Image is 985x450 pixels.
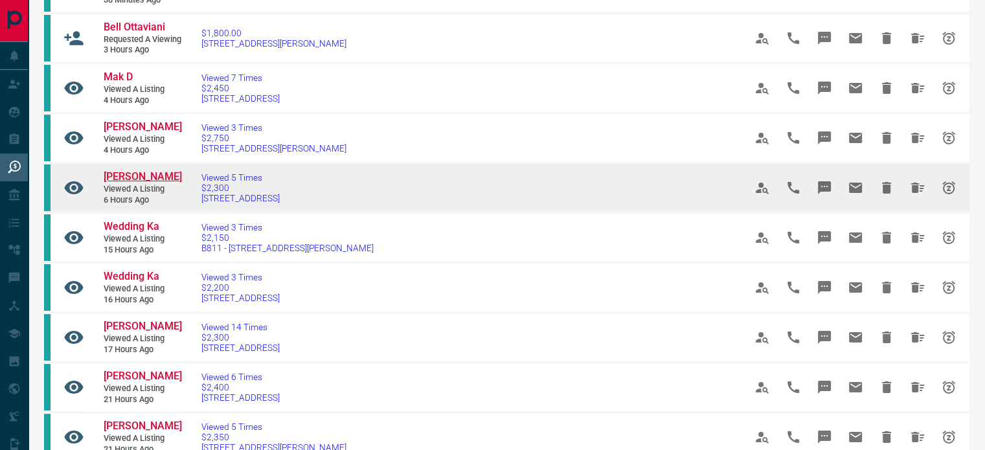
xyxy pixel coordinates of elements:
span: Snooze [933,272,964,303]
a: Mak D [104,71,181,84]
span: Hide All from Wedding Ka [902,222,933,253]
span: Call [778,122,809,153]
span: Viewed a Listing [104,184,181,195]
span: Snooze [933,122,964,153]
span: $2,200 [201,282,280,293]
a: Viewed 6 Times$2,400[STREET_ADDRESS] [201,372,280,403]
span: Snooze [933,23,964,54]
span: Message [809,222,840,253]
div: condos.ca [44,164,51,211]
span: Call [778,322,809,353]
span: Call [778,23,809,54]
a: $1,800.00[STREET_ADDRESS][PERSON_NAME] [201,28,346,49]
span: 15 hours ago [104,245,181,256]
span: Viewed a Listing [104,84,181,95]
span: Email [840,23,871,54]
span: [STREET_ADDRESS][PERSON_NAME] [201,143,346,153]
span: Email [840,73,871,104]
span: Viewed 5 Times [201,172,280,183]
span: Hide All from Wedding Ka [902,272,933,303]
span: Hide [871,372,902,403]
span: Hide All from Vahid Pourbahram [902,372,933,403]
span: View Profile [747,73,778,104]
span: B811 - [STREET_ADDRESS][PERSON_NAME] [201,243,374,253]
a: Viewed 3 Times$2,150B811 - [STREET_ADDRESS][PERSON_NAME] [201,222,374,253]
span: Viewed a Listing [104,433,181,444]
span: Hide [871,272,902,303]
span: View Profile [747,272,778,303]
span: Viewed a Listing [104,333,181,344]
a: Wedding Ka [104,220,181,234]
span: Message [809,23,840,54]
div: condos.ca [44,115,51,161]
span: Viewed 3 Times [201,272,280,282]
a: [PERSON_NAME] [104,120,181,134]
span: $2,300 [201,183,280,193]
div: condos.ca [44,65,51,111]
span: Mak D [104,71,133,83]
span: Snooze [933,372,964,403]
span: Viewed 5 Times [201,422,346,432]
span: Message [809,322,840,353]
span: Message [809,73,840,104]
span: $2,750 [201,133,346,143]
span: $1,800.00 [201,28,346,38]
span: Email [840,372,871,403]
span: $2,350 [201,432,346,442]
span: View Profile [747,23,778,54]
a: [PERSON_NAME] [104,420,181,433]
a: Viewed 7 Times$2,450[STREET_ADDRESS] [201,73,280,104]
span: View Profile [747,122,778,153]
span: Email [840,222,871,253]
span: Call [778,372,809,403]
span: Viewed 3 Times [201,222,374,232]
span: Hide All from Vahid Pourbahram [902,172,933,203]
span: Snooze [933,222,964,253]
span: Snooze [933,172,964,203]
span: [STREET_ADDRESS][PERSON_NAME] [201,38,346,49]
span: 4 hours ago [104,95,181,106]
span: Hide [871,73,902,104]
span: Viewed a Listing [104,383,181,394]
span: Wedding Ka [104,270,159,282]
span: [STREET_ADDRESS] [201,293,280,303]
a: Bell Ottaviani [104,21,181,34]
span: Hide [871,23,902,54]
span: 17 hours ago [104,344,181,355]
span: 4 hours ago [104,145,181,156]
span: Message [809,372,840,403]
span: Hide All from Mak D [902,73,933,104]
span: [PERSON_NAME] [104,370,182,382]
span: 21 hours ago [104,394,181,405]
span: View Profile [747,372,778,403]
a: Viewed 5 Times$2,300[STREET_ADDRESS] [201,172,280,203]
span: Viewed a Listing [104,234,181,245]
span: View Profile [747,222,778,253]
span: 16 hours ago [104,295,181,306]
span: View Profile [747,172,778,203]
span: View Profile [747,322,778,353]
span: Viewed a Listing [104,134,181,145]
span: Hide All from Nasrin Zaki [902,122,933,153]
a: Viewed 3 Times$2,200[STREET_ADDRESS] [201,272,280,303]
span: Snooze [933,73,964,104]
span: Call [778,73,809,104]
span: Hide [871,172,902,203]
span: Message [809,172,840,203]
span: Viewed 7 Times [201,73,280,83]
span: Hide All from Vahid Pourbahram [902,322,933,353]
div: condos.ca [44,364,51,411]
a: Viewed 14 Times$2,300[STREET_ADDRESS] [201,322,280,353]
span: Hide All from Bell Ottaviani [902,23,933,54]
span: Email [840,172,871,203]
span: $2,150 [201,232,374,243]
span: Call [778,272,809,303]
span: Viewed a Listing [104,284,181,295]
span: Call [778,222,809,253]
span: [PERSON_NAME] [104,170,182,183]
span: Message [809,272,840,303]
span: $2,450 [201,83,280,93]
span: Hide [871,222,902,253]
span: [STREET_ADDRESS] [201,93,280,104]
span: Wedding Ka [104,220,159,232]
